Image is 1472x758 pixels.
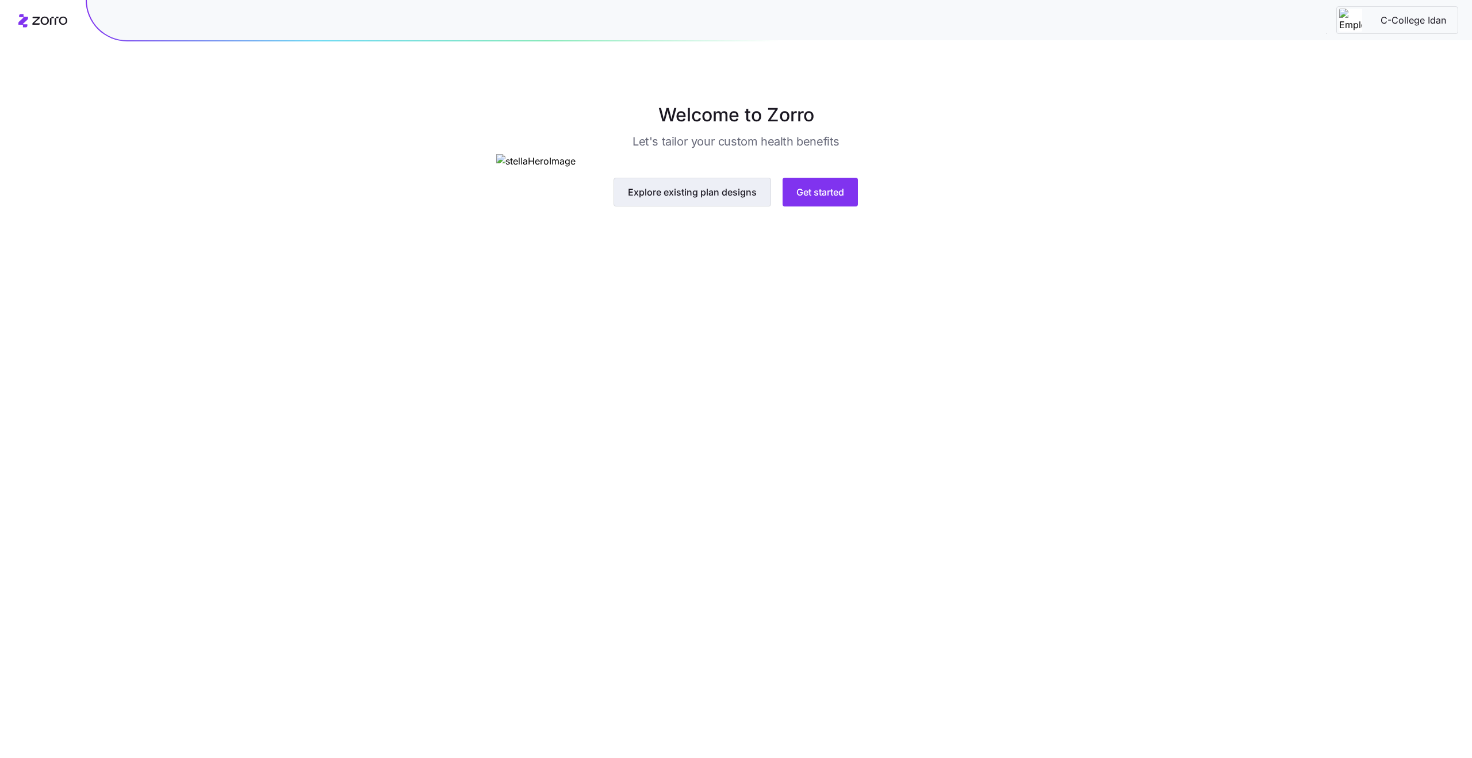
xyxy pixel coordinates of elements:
[1371,13,1455,28] span: C-College Idan
[783,178,858,206] button: Get started
[614,178,771,206] button: Explore existing plan designs
[628,185,757,199] span: Explore existing plan designs
[496,154,975,169] img: stellaHeroImage
[1339,9,1362,32] img: Employer logo
[632,133,839,150] h3: Let's tailor your custom health benefits
[796,185,844,199] span: Get started
[451,101,1021,129] h1: Welcome to Zorro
